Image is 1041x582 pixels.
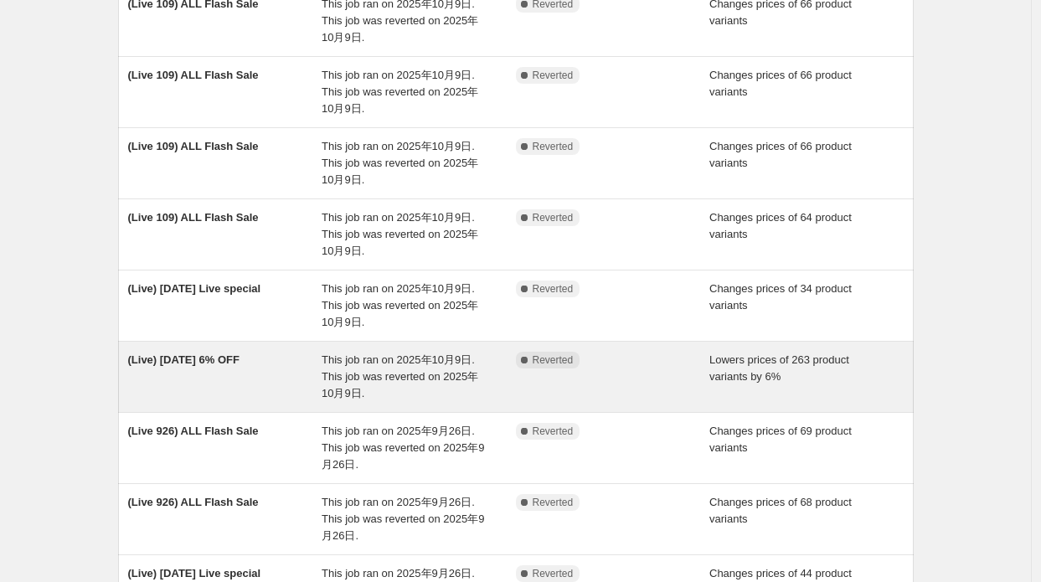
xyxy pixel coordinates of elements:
[128,567,261,579] span: (Live) [DATE] Live special
[709,496,852,525] span: Changes prices of 68 product variants
[322,69,478,115] span: This job ran on 2025年10月9日. This job was reverted on 2025年10月9日.
[533,425,574,438] span: Reverted
[533,211,574,224] span: Reverted
[533,69,574,82] span: Reverted
[709,69,852,98] span: Changes prices of 66 product variants
[533,140,574,153] span: Reverted
[128,69,259,81] span: (Live 109) ALL Flash Sale
[322,425,484,471] span: This job ran on 2025年9月26日. This job was reverted on 2025年9月26日.
[128,353,240,366] span: (Live) [DATE] 6% OFF
[322,211,478,257] span: This job ran on 2025年10月9日. This job was reverted on 2025年10月9日.
[128,211,259,224] span: (Live 109) ALL Flash Sale
[322,496,484,542] span: This job ran on 2025年9月26日. This job was reverted on 2025年9月26日.
[533,567,574,580] span: Reverted
[709,353,849,383] span: Lowers prices of 263 product variants by 6%
[128,496,259,508] span: (Live 926) ALL Flash Sale
[322,282,478,328] span: This job ran on 2025年10月9日. This job was reverted on 2025年10月9日.
[533,282,574,296] span: Reverted
[322,353,478,399] span: This job ran on 2025年10月9日. This job was reverted on 2025年10月9日.
[533,353,574,367] span: Reverted
[128,425,259,437] span: (Live 926) ALL Flash Sale
[709,282,852,312] span: Changes prices of 34 product variants
[128,140,259,152] span: (Live 109) ALL Flash Sale
[322,140,478,186] span: This job ran on 2025年10月9日. This job was reverted on 2025年10月9日.
[128,282,261,295] span: (Live) [DATE] Live special
[709,425,852,454] span: Changes prices of 69 product variants
[709,211,852,240] span: Changes prices of 64 product variants
[709,140,852,169] span: Changes prices of 66 product variants
[533,496,574,509] span: Reverted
